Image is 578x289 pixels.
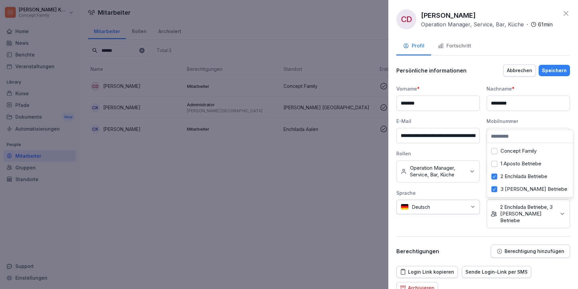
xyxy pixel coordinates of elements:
button: Speichern [539,65,570,76]
button: Berechtigung hinzufügen [491,245,570,258]
p: Operation Manager, Service, Bar, Küche [421,20,524,28]
div: Mobilnummer [487,118,570,125]
div: Deutsch [396,200,480,214]
div: Fortschritt [438,42,471,50]
div: Nachname [487,85,570,92]
div: Sende Login-Link per SMS [465,268,528,276]
label: 2 Enchilada Betriebe [501,173,547,179]
p: Berechtigung hinzufügen [505,249,564,254]
img: de.svg [401,204,409,210]
div: Profil [403,42,424,50]
div: Speichern [542,67,567,74]
p: Operation Manager, Service, Bar, Küche [410,165,465,178]
button: Login Link kopieren [396,266,458,278]
div: Sprache [396,189,480,196]
div: CD [396,9,416,29]
p: 2 Enchilada Betriebe, 3 [PERSON_NAME] Betriebe [500,204,556,224]
p: 61 min [538,20,553,28]
button: Abbrechen [503,64,536,77]
button: Profil [396,37,431,55]
p: [PERSON_NAME] [421,10,476,20]
div: Vorname [396,85,480,92]
div: Login Link kopieren [400,268,454,276]
label: 1 Aposto Betriebe [501,161,541,167]
p: Persönliche informationen [396,67,466,74]
button: Sende Login-Link per SMS [462,266,531,278]
div: E-Mail [396,118,480,125]
div: Abbrechen [507,67,532,74]
label: Concept Family [501,148,537,154]
label: 3 [PERSON_NAME] Betriebe [501,186,567,192]
p: Berechtigungen [396,248,439,255]
div: Rollen [396,150,480,157]
button: Fortschritt [431,37,478,55]
div: · [421,20,553,28]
